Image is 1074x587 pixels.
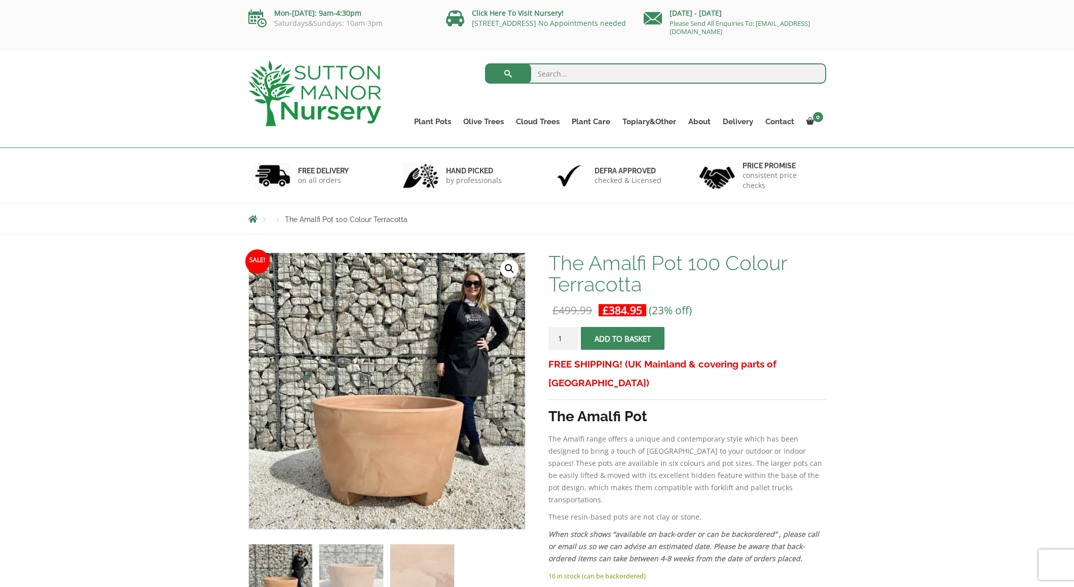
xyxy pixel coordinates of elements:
[548,529,819,563] em: When stock shows “available on back-order or can be backordered” , please call or email us so we ...
[551,163,587,189] img: 3.jpg
[248,61,381,126] img: logo
[285,215,408,224] span: The Amalfi Pot 100 Colour Terracotta
[500,260,519,278] a: View full-screen image gallery
[717,115,759,129] a: Delivery
[616,115,682,129] a: Topiary&Other
[248,215,826,223] nav: Breadcrumbs
[548,355,826,392] h3: FREE SHIPPING! (UK Mainland & covering parts of [GEOGRAPHIC_DATA])
[644,7,826,19] p: [DATE] - [DATE]
[472,8,564,18] a: Click Here To Visit Nursery!
[510,115,566,129] a: Cloud Trees
[813,112,823,122] span: 0
[800,115,826,129] a: 0
[403,163,438,189] img: 2.jpg
[670,19,810,36] a: Please Send All Enquiries To: [EMAIL_ADDRESS][DOMAIN_NAME]
[472,18,626,28] a: [STREET_ADDRESS] No Appointments needed
[581,327,664,350] button: Add to basket
[548,327,579,350] input: Product quantity
[408,115,457,129] a: Plant Pots
[446,175,502,186] p: by professionals
[603,303,609,317] span: £
[699,160,735,191] img: 4.jpg
[245,249,270,274] span: Sale!
[548,570,826,582] p: 16 in stock (can be backordered)
[255,163,290,189] img: 1.jpg
[298,166,349,175] h6: FREE DELIVERY
[743,161,820,170] h6: Price promise
[595,175,661,186] p: checked & Licensed
[552,303,592,317] bdi: 499.99
[298,175,349,186] p: on all orders
[249,253,525,529] img: The Amalfi Pot 100 Colour Terracotta - 27CD5E60 DA1C 4BF4 81CD F47F48880B3B scaled
[603,303,642,317] bdi: 384.95
[595,166,661,175] h6: Defra approved
[552,303,559,317] span: £
[446,166,502,175] h6: hand picked
[548,511,826,523] p: These resin-based pots are not clay or stone.
[548,433,826,506] p: The Amalfi range offers a unique and contemporary style which has been designed to bring a touch ...
[548,408,647,425] strong: The Amalfi Pot
[649,303,692,317] span: (23% off)
[457,115,510,129] a: Olive Trees
[743,170,820,191] p: consistent price checks
[682,115,717,129] a: About
[485,63,826,84] input: Search...
[248,7,431,19] p: Mon-[DATE]: 9am-4:30pm
[248,19,431,27] p: Saturdays&Sundays: 10am-3pm
[759,115,800,129] a: Contact
[548,252,826,295] h1: The Amalfi Pot 100 Colour Terracotta
[566,115,616,129] a: Plant Care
